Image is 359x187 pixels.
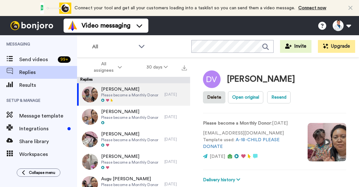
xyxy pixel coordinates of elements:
[267,91,291,103] button: Resend
[17,168,60,177] button: Collapse menu
[77,106,190,128] a: [PERSON_NAME]Please become a Monthly Donor[DATE]
[19,138,77,145] span: Share library
[210,154,225,159] span: [DATE]
[77,150,190,173] a: [PERSON_NAME]Please become a Monthly Donor[DATE]
[101,93,158,98] span: Please become a Monthly Donor
[101,86,158,93] span: [PERSON_NAME]
[19,112,77,120] span: Message template
[82,86,98,102] img: ac87f340-568d-4d3f-9815-a7f17eb324e1-thumb.jpg
[82,131,98,147] img: 8b9a8cb7-f808-41ee-a1c3-ee2b964e4cea-thumb.jpg
[280,40,311,53] button: Invite
[19,81,77,89] span: Results
[77,128,190,150] a: [PERSON_NAME]Please become a Monthly Donor[DATE]
[19,56,55,63] span: Send videos
[77,83,190,106] a: [PERSON_NAME]Please become a Monthly Donor[DATE]
[164,92,187,97] div: [DATE]
[67,20,78,31] img: vm-color.svg
[8,21,56,30] img: bj-logo-header-white.svg
[180,62,189,72] button: Export all results that match these filters now.
[101,137,158,142] span: Please become a Monthly Donor
[19,150,77,158] span: Workspaces
[36,3,71,14] div: animation
[101,176,158,182] span: Augu [PERSON_NAME]
[78,58,134,76] button: All assignees
[164,159,187,164] div: [DATE]
[203,176,242,183] button: Delivery history
[77,77,190,83] div: Replies
[134,61,180,73] button: 30 days
[203,120,298,127] p: : [DATE]
[19,125,65,133] span: Integrations
[203,91,225,103] button: Delete
[101,115,158,120] span: Please become a Monthly Donor
[298,6,326,10] a: Connect now
[203,138,280,149] a: A-18-CHILD PLEASE DONATE
[29,170,55,175] span: Collapse menu
[164,114,187,119] div: [DATE]
[58,56,71,63] div: 99 +
[203,70,221,88] img: Image of Danijel Valek
[91,61,117,74] span: All assignees
[82,21,130,30] span: Video messaging
[19,69,77,76] span: Replies
[101,153,158,160] span: [PERSON_NAME]
[82,109,98,125] img: 0b181cff-040a-4f06-9b2d-87894ece4133-thumb.jpg
[164,137,187,142] div: [DATE]
[74,6,295,10] span: Connect your tool and get all your customers loading into a tasklist so you can send them a video...
[203,121,271,126] strong: Please become a Monthly Donor
[82,154,98,170] img: 6b514d8f-b4c5-4e84-bb58-792d2e476cc0-thumb.jpg
[164,182,187,187] div: [DATE]
[101,131,158,137] span: [PERSON_NAME]
[203,130,298,150] p: [EMAIL_ADDRESS][DOMAIN_NAME] Template used:
[228,91,263,103] button: Open original
[182,65,187,70] img: export.svg
[101,109,158,115] span: [PERSON_NAME]
[227,75,295,84] div: [PERSON_NAME]
[92,43,135,51] span: All
[101,160,158,165] span: Please become a Monthly Donor
[318,40,355,53] button: Upgrade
